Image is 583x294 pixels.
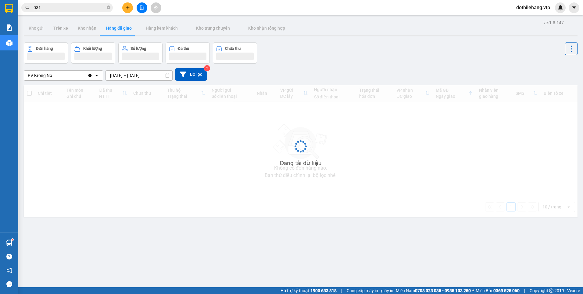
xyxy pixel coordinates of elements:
[6,240,13,246] img: warehouse-icon
[101,21,137,35] button: Hàng đã giao
[476,287,520,294] span: Miền Bắc
[166,42,210,64] button: Đã thu
[472,289,474,292] span: ⚪️
[178,46,189,51] div: Đã thu
[549,288,553,293] span: copyright
[122,2,133,13] button: plus
[106,71,172,80] input: Select a date range.
[28,72,52,79] div: PV Krông Nô
[24,21,48,35] button: Kho gửi
[71,42,115,64] button: Khối lượng
[126,6,130,10] span: plus
[5,4,13,13] img: logo-vxr
[415,288,471,293] strong: 0708 023 035 - 0935 103 250
[341,287,342,294] span: |
[6,267,12,273] span: notification
[131,46,146,51] div: Số lượng
[225,46,241,51] div: Chưa thu
[107,5,110,11] span: close-circle
[137,2,147,13] button: file-add
[140,6,144,10] span: file-add
[154,6,158,10] span: aim
[146,26,178,31] span: Hàng kèm khách
[347,287,394,294] span: Cung cấp máy in - giấy in:
[83,46,102,51] div: Khối lượng
[24,42,68,64] button: Đơn hàng
[248,26,285,31] span: Kho nhận tổng hợp
[280,159,322,168] div: Đang tải dữ liệu
[118,42,163,64] button: Số lượng
[213,42,257,64] button: Chưa thu
[558,5,563,10] img: icon-new-feature
[511,4,555,11] span: dothilehang.vtp
[493,288,520,293] strong: 0369 525 060
[48,21,73,35] button: Trên xe
[6,254,12,259] span: question-circle
[36,46,53,51] div: Đơn hàng
[175,68,207,81] button: Bộ lọc
[310,288,337,293] strong: 1900 633 818
[94,73,99,78] svg: open
[281,287,337,294] span: Hỗ trợ kỹ thuật:
[543,19,564,26] div: ver 1.8.147
[396,287,471,294] span: Miền Nam
[107,6,110,9] span: close-circle
[12,239,13,241] sup: 1
[204,65,210,71] sup: 2
[25,6,30,10] span: search
[6,24,13,31] img: solution-icon
[6,40,13,46] img: warehouse-icon
[196,26,230,31] span: Kho trung chuyển
[6,281,12,287] span: message
[34,4,106,11] input: Tìm tên, số ĐT hoặc mã đơn
[88,73,92,78] svg: Clear value
[73,21,101,35] button: Kho nhận
[151,2,161,13] button: aim
[569,2,579,13] button: caret-down
[571,5,577,10] span: caret-down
